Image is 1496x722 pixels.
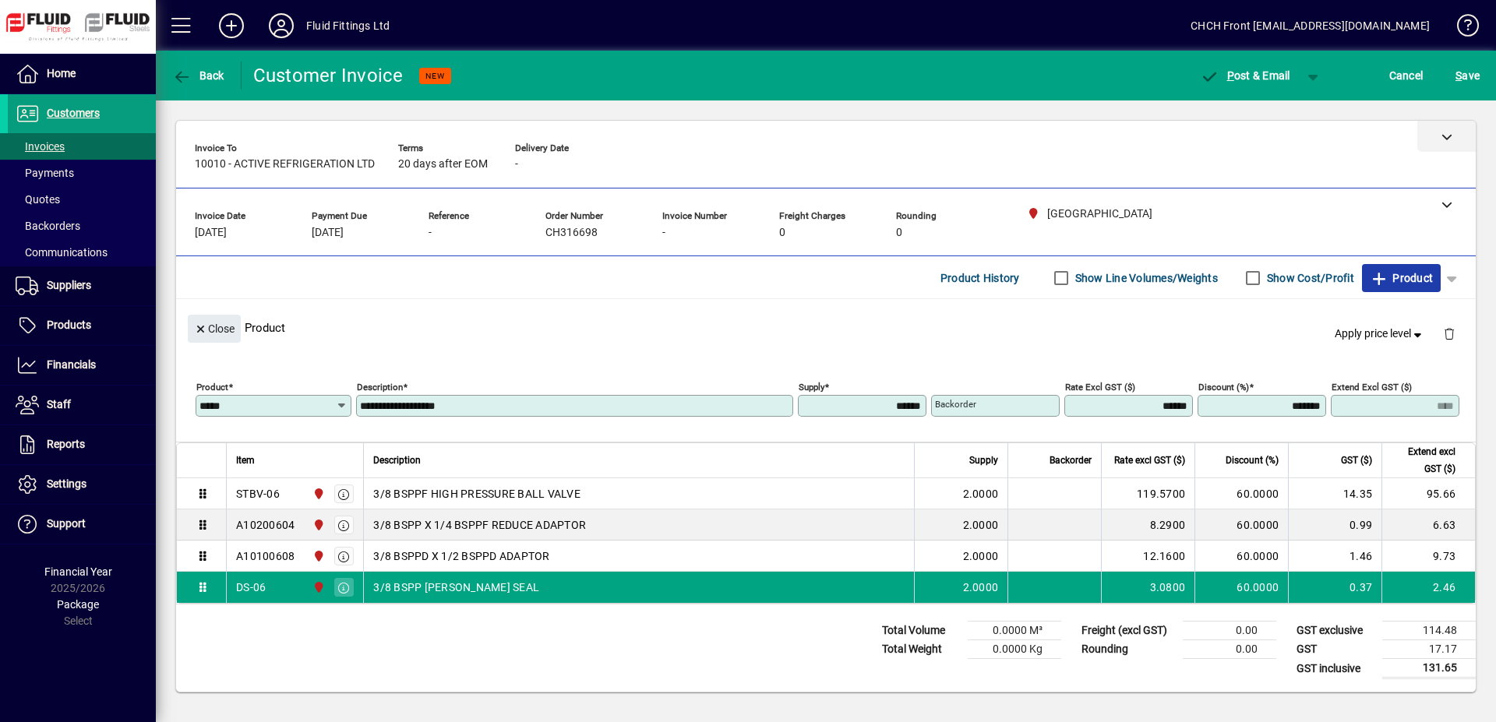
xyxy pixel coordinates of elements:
[47,517,86,530] span: Support
[935,399,976,410] mat-label: Backorder
[236,517,295,533] div: A10200604
[373,452,421,469] span: Description
[47,398,71,410] span: Staff
[236,579,266,595] div: DS-06
[1065,382,1135,393] mat-label: Rate excl GST ($)
[1194,541,1288,572] td: 60.0000
[1392,443,1455,477] span: Extend excl GST ($)
[194,316,235,342] span: Close
[940,266,1020,291] span: Product History
[8,386,156,424] a: Staff
[8,213,156,239] a: Backorders
[8,425,156,464] a: Reports
[1445,3,1477,54] a: Knowledge Base
[47,358,96,371] span: Financials
[1431,326,1468,340] app-page-header-button: Delete
[1335,326,1425,342] span: Apply price level
[16,246,108,259] span: Communications
[799,382,824,393] mat-label: Supply
[16,140,65,153] span: Invoices
[934,264,1026,292] button: Product History
[1452,62,1484,90] button: Save
[1328,320,1431,348] button: Apply price level
[309,548,326,565] span: CHRISTCHURCH
[47,477,86,490] span: Settings
[47,319,91,331] span: Products
[44,565,112,578] span: Financial Year
[1289,640,1382,659] td: GST
[515,158,518,171] span: -
[1341,452,1372,469] span: GST ($)
[195,158,375,171] span: 10010 - ACTIVE REFRIGERATION LTD
[196,382,228,393] mat-label: Product
[1370,266,1433,291] span: Product
[16,193,60,206] span: Quotes
[8,505,156,544] a: Support
[969,452,998,469] span: Supply
[47,438,85,450] span: Reports
[1111,548,1185,564] div: 12.1600
[1226,452,1279,469] span: Discount (%)
[874,640,968,659] td: Total Weight
[1288,509,1381,541] td: 0.99
[8,239,156,266] a: Communications
[1072,270,1218,286] label: Show Line Volumes/Weights
[896,227,902,239] span: 0
[256,12,306,40] button: Profile
[8,133,156,160] a: Invoices
[1074,622,1183,640] td: Freight (excl GST)
[1288,572,1381,603] td: 0.37
[1191,13,1430,38] div: CHCH Front [EMAIL_ADDRESS][DOMAIN_NAME]
[253,63,404,88] div: Customer Invoice
[1362,264,1441,292] button: Product
[1455,63,1480,88] span: ave
[373,486,580,502] span: 3/8 BSPPF HIGH PRESSURE BALL VALVE
[1288,478,1381,509] td: 14.35
[8,55,156,93] a: Home
[156,62,242,90] app-page-header-button: Back
[184,321,245,335] app-page-header-button: Close
[236,452,255,469] span: Item
[1289,622,1382,640] td: GST exclusive
[309,485,326,502] span: CHRISTCHURCH
[309,516,326,534] span: CHRISTCHURCH
[1288,541,1381,572] td: 1.46
[1111,486,1185,502] div: 119.5700
[1198,382,1249,393] mat-label: Discount (%)
[1385,62,1427,90] button: Cancel
[963,486,999,502] span: 2.0000
[1194,509,1288,541] td: 60.0000
[47,279,91,291] span: Suppliers
[425,71,445,81] span: NEW
[1111,579,1185,595] div: 3.0800
[1183,622,1276,640] td: 0.00
[662,227,665,239] span: -
[1194,572,1288,603] td: 60.0000
[1382,640,1476,659] td: 17.17
[1381,572,1475,603] td: 2.46
[1194,478,1288,509] td: 60.0000
[1381,478,1475,509] td: 95.66
[195,227,227,239] span: [DATE]
[312,227,344,239] span: [DATE]
[8,306,156,345] a: Products
[1200,69,1290,82] span: ost & Email
[168,62,228,90] button: Back
[176,299,1476,356] div: Product
[309,579,326,596] span: CHRISTCHURCH
[398,158,488,171] span: 20 days after EOM
[16,220,80,232] span: Backorders
[8,186,156,213] a: Quotes
[8,266,156,305] a: Suppliers
[1381,541,1475,572] td: 9.73
[373,548,549,564] span: 3/8 BSPPD X 1/2 BSPPD ADAPTOR
[968,622,1061,640] td: 0.0000 M³
[1289,659,1382,678] td: GST inclusive
[47,107,100,119] span: Customers
[57,598,99,611] span: Package
[963,517,999,533] span: 2.0000
[1389,63,1424,88] span: Cancel
[968,640,1061,659] td: 0.0000 Kg
[188,315,241,343] button: Close
[545,227,598,239] span: CH316698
